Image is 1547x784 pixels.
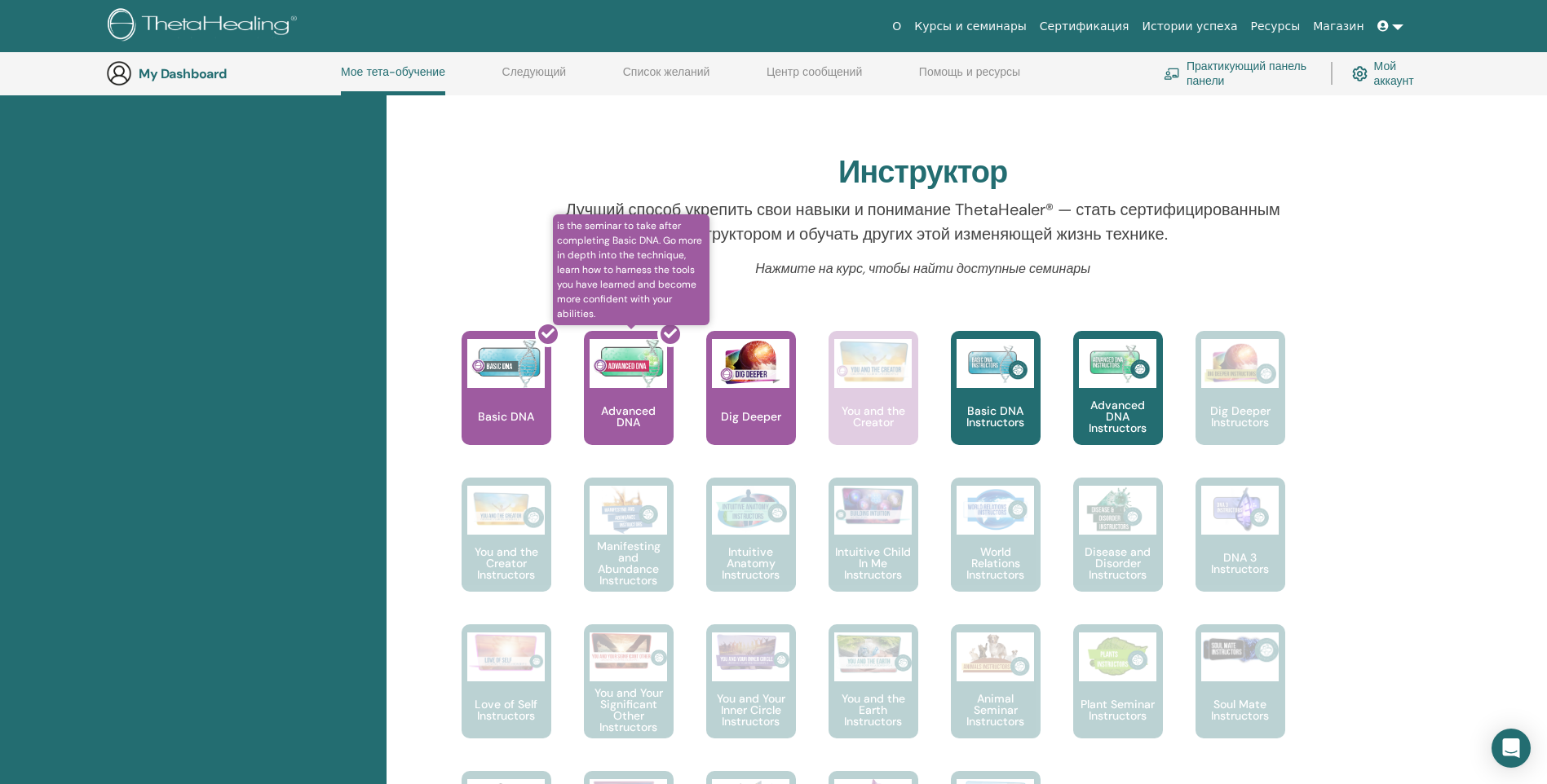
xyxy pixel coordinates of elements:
img: Dig Deeper [712,339,789,388]
p: Нажмите на курс, чтобы найти доступные семинары [533,259,1312,279]
p: You and the Earth Instructors [829,693,918,727]
a: Animal Seminar Instructors Animal Seminar Instructors [951,624,1041,771]
a: Центр сообщений [767,65,862,91]
a: Disease and Disorder Instructors Disease and Disorder Instructors [1073,478,1163,624]
img: cog.svg [1352,63,1368,85]
img: Manifesting and Abundance Instructors [590,486,667,535]
p: Advanced DNA Instructors [1073,399,1163,434]
img: You and Your Significant Other Instructors [590,632,667,669]
a: Manifesting and Abundance Instructors Manifesting and Abundance Instructors [584,478,674,624]
a: Мое тета-обучение [341,65,445,95]
p: World Relations Instructors [951,546,1041,580]
span: is the seminar to take after completing Basic DNA. Go more in depth into the technique, learn how... [553,214,710,325]
a: World Relations Instructors World Relations Instructors [951,478,1041,624]
img: generic-user-icon.jpg [106,60,132,86]
a: Список желаний [623,65,710,91]
p: Advanced DNA [584,405,674,428]
p: Dig Deeper Instructors [1196,405,1285,428]
p: Disease and Disorder Instructors [1073,546,1163,580]
img: chalkboard-teacher.svg [1164,68,1180,80]
a: Сертификация [1033,11,1136,42]
p: Love of Self Instructors [462,698,551,721]
a: Dig Deeper Instructors Dig Deeper Instructors [1196,331,1285,478]
a: Следующий [502,65,567,91]
img: Soul Mate Instructors [1201,632,1279,667]
img: World Relations Instructors [957,486,1034,535]
p: Basic DNA Instructors [951,405,1041,428]
img: Basic DNA Instructors [957,339,1034,388]
p: Intuitive Anatomy Instructors [706,546,796,580]
a: Мой аккаунт [1352,55,1425,91]
a: You and the Creator Instructors You and the Creator Instructors [462,478,551,624]
a: Помощь и ресурсы [919,65,1020,91]
h2: Инструктор [838,154,1007,192]
p: You and the Creator Instructors [462,546,551,580]
img: Dig Deeper Instructors [1201,339,1279,388]
a: О [886,11,908,42]
img: Basic DNA [467,339,545,388]
img: Intuitive Child In Me Instructors [834,486,912,526]
p: Сертификат науки [1318,62,1386,130]
p: Manifesting and Abundance Instructors [584,540,674,586]
p: You and Your Inner Circle Instructors [706,693,796,727]
img: Love of Self Instructors [467,632,545,672]
img: Advanced DNA Instructors [1079,339,1156,388]
a: Basic DNA Basic DNA [462,331,551,478]
a: Basic DNA Instructors Basic DNA Instructors [951,331,1041,478]
a: Dig Deeper Dig Deeper [706,331,796,478]
img: You and the Creator Instructors [467,486,545,535]
img: You and the Earth Instructors [834,632,912,675]
p: Лучший способ укрепить свои навыки и понимание ThetaHealer® — стать сертифицированным инструкторо... [533,197,1312,246]
a: Soul Mate Instructors Soul Mate Instructors [1196,624,1285,771]
h3: My Dashboard [139,66,302,81]
img: Disease and Disorder Instructors [1079,486,1156,535]
p: Soul Mate Instructors [1196,698,1285,721]
a: Love of Self Instructors Love of Self Instructors [462,624,551,771]
img: You and the Creator [834,339,912,384]
a: You and Your Inner Circle Instructors You and Your Inner Circle Instructors [706,624,796,771]
a: You and Your Significant Other Instructors You and Your Significant Other Instructors [584,624,674,771]
a: Курсы и семинары [908,11,1033,42]
a: You and the Creator You and the Creator [829,331,918,478]
img: logo.png [108,8,303,45]
a: Plant Seminar Instructors Plant Seminar Instructors [1073,624,1163,771]
p: Intuitive Child In Me Instructors [829,546,918,580]
p: Практик [459,62,528,130]
a: Практикующий панель панели [1164,55,1311,91]
a: is the seminar to take after completing Basic DNA. Go more in depth into the technique, learn how... [584,331,674,478]
a: Магазин [1306,11,1370,42]
img: DNA 3 Instructors [1201,486,1279,535]
img: You and Your Inner Circle Instructors [712,632,789,672]
p: Plant Seminar Instructors [1073,698,1163,721]
img: Advanced DNA [590,339,667,388]
img: Plant Seminar Instructors [1079,632,1156,681]
p: DNA 3 Instructors [1196,552,1285,575]
img: Intuitive Anatomy Instructors [712,486,789,535]
div: Open Intercom Messenger [1492,729,1531,768]
img: Animal Seminar Instructors [957,632,1034,681]
a: Intuitive Anatomy Instructors Intuitive Anatomy Instructors [706,478,796,624]
a: Истории успеха [1136,11,1244,42]
p: Магистр [1032,62,1100,130]
a: Advanced DNA Instructors Advanced DNA Instructors [1073,331,1163,478]
a: You and the Earth Instructors You and the Earth Instructors [829,624,918,771]
a: DNA 3 Instructors DNA 3 Instructors [1196,478,1285,624]
a: Ресурсы [1244,11,1307,42]
p: Animal Seminar Instructors [951,693,1041,727]
p: You and Your Significant Other Instructors [584,687,674,733]
p: Инструктор [745,62,814,130]
a: Intuitive Child In Me Instructors Intuitive Child In Me Instructors [829,478,918,624]
p: Dig Deeper [714,411,788,422]
p: You and the Creator [829,405,918,428]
